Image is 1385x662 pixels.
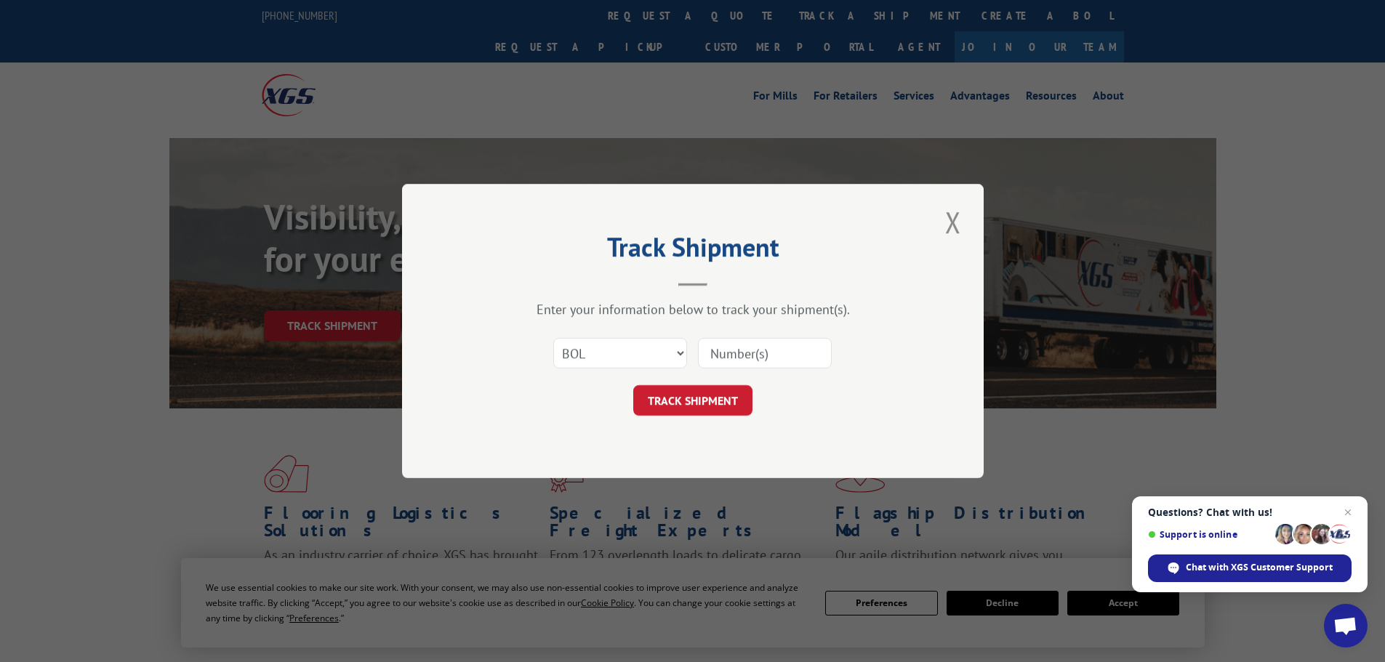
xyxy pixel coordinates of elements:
[475,237,911,265] h2: Track Shipment
[1148,506,1352,518] span: Questions? Chat with us!
[1148,554,1352,582] span: Chat with XGS Customer Support
[941,202,966,242] button: Close modal
[698,338,832,368] input: Number(s)
[633,385,752,416] button: TRACK SHIPMENT
[1148,529,1270,540] span: Support is online
[475,301,911,318] div: Enter your information below to track your shipment(s).
[1186,561,1333,574] span: Chat with XGS Customer Support
[1324,604,1368,647] a: Open chat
